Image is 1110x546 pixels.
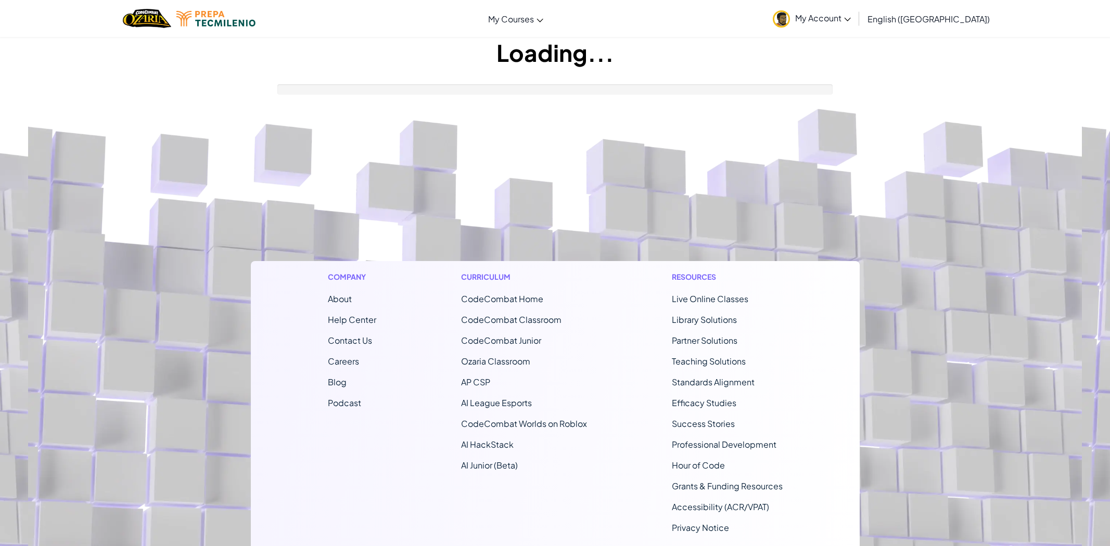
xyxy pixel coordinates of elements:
[461,460,518,471] a: AI Junior (Beta)
[672,501,769,512] a: Accessibility (ACR/VPAT)
[328,314,376,325] a: Help Center
[672,397,736,408] a: Efficacy Studies
[768,2,856,35] a: My Account
[672,293,748,304] a: Live Online Classes
[461,356,530,367] a: Ozaria Classroom
[773,10,790,28] img: avatar
[461,439,514,450] a: AI HackStack
[672,460,725,471] a: Hour of Code
[488,14,534,24] span: My Courses
[672,522,729,533] a: Privacy Notice
[795,12,851,23] span: My Account
[123,8,171,29] a: Ozaria by CodeCombat logo
[328,293,352,304] a: About
[862,5,995,33] a: English ([GEOGRAPHIC_DATA])
[123,8,171,29] img: Home
[672,439,776,450] a: Professional Development
[672,335,737,346] a: Partner Solutions
[461,376,490,387] a: AP CSP
[672,418,735,429] a: Success Stories
[328,271,376,282] h1: Company
[328,376,347,387] a: Blog
[672,314,737,325] a: Library Solutions
[328,335,372,346] span: Contact Us
[328,397,361,408] a: Podcast
[461,293,543,304] span: CodeCombat Home
[176,11,256,27] img: Tecmilenio logo
[672,376,755,387] a: Standards Alignment
[672,356,746,367] a: Teaching Solutions
[672,480,783,491] a: Grants & Funding Resources
[461,314,562,325] a: CodeCombat Classroom
[483,5,548,33] a: My Courses
[461,418,587,429] a: CodeCombat Worlds on Roblox
[461,335,541,346] a: CodeCombat Junior
[672,271,783,282] h1: Resources
[328,356,359,367] a: Careers
[461,271,587,282] h1: Curriculum
[867,14,990,24] span: English ([GEOGRAPHIC_DATA])
[461,397,532,408] a: AI League Esports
